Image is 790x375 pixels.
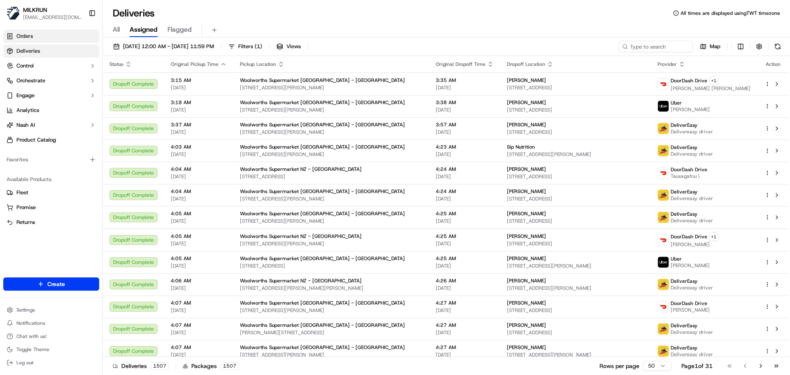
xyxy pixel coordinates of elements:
[507,77,546,84] span: [PERSON_NAME]
[658,61,677,68] span: Provider
[171,77,227,84] span: 3:15 AM
[16,77,45,84] span: Orchestrate
[436,77,494,84] span: 3:35 AM
[240,144,405,150] span: Woolworths Supermarket [GEOGRAPHIC_DATA] - [GEOGRAPHIC_DATA]
[3,30,99,43] a: Orders
[171,329,227,336] span: [DATE]
[681,362,713,370] div: Page 1 of 31
[507,121,546,128] span: [PERSON_NAME]
[436,277,494,284] span: 4:26 AM
[16,92,35,99] span: Engage
[507,129,644,135] span: [STREET_ADDRESS]
[671,211,697,217] span: DeliverEasy
[171,255,227,262] span: 4:05 AM
[619,41,693,52] input: Type to search
[436,329,494,336] span: [DATE]
[240,352,423,358] span: [STREET_ADDRESS][PERSON_NAME]
[436,263,494,269] span: [DATE]
[171,240,227,247] span: [DATE]
[671,151,713,157] span: Delivereasy driver
[658,101,669,112] img: uber-new-logo.jpeg
[507,263,644,269] span: [STREET_ADDRESS][PERSON_NAME]
[671,345,697,351] span: DeliverEasy
[658,190,669,200] img: delivereasy_logo.png
[171,277,227,284] span: 4:06 AM
[225,41,266,52] button: Filters(1)
[599,362,639,370] p: Rows per page
[658,346,669,356] img: delivereasy_logo.png
[671,100,682,106] span: Uber
[240,285,423,291] span: [STREET_ADDRESS][PERSON_NAME][PERSON_NAME]
[709,232,718,241] button: +1
[23,14,82,21] span: [EMAIL_ADDRESS][DOMAIN_NAME]
[171,196,227,202] span: [DATE]
[671,256,682,262] span: Uber
[23,6,47,14] button: MILKRUN
[113,7,155,20] h1: Deliveries
[240,218,423,224] span: [STREET_ADDRESS][PERSON_NAME]
[436,121,494,128] span: 3:57 AM
[240,173,423,180] span: [STREET_ADDRESS]
[171,322,227,328] span: 4:07 AM
[658,279,669,290] img: delivereasy_logo.png
[671,262,710,269] span: [PERSON_NAME]
[240,121,405,128] span: Woolworths Supermarket [GEOGRAPHIC_DATA] - [GEOGRAPHIC_DATA]
[3,277,99,291] button: Create
[171,99,227,106] span: 3:18 AM
[3,216,99,229] button: Returns
[240,277,362,284] span: Woolworths Supermarket NZ - [GEOGRAPHIC_DATA]
[507,277,546,284] span: [PERSON_NAME]
[658,168,669,178] img: doordash_logo_v2.png
[436,188,494,195] span: 4:24 AM
[240,300,405,306] span: Woolworths Supermarket [GEOGRAPHIC_DATA] - [GEOGRAPHIC_DATA]
[507,61,545,68] span: Dropoff Location
[436,84,494,91] span: [DATE]
[109,61,123,68] span: Status
[171,344,227,351] span: 4:07 AM
[240,329,423,336] span: [PERSON_NAME][STREET_ADDRESS]
[436,344,494,351] span: 4:27 AM
[671,307,710,313] span: [PERSON_NAME]
[671,173,707,179] span: Tausagafou I.
[436,99,494,106] span: 3:38 AM
[16,204,36,211] span: Promise
[220,362,239,370] div: 1507
[3,344,99,355] button: Toggle Theme
[696,41,724,52] button: Map
[240,263,423,269] span: [STREET_ADDRESS]
[436,166,494,172] span: 4:24 AM
[171,307,227,314] span: [DATE]
[16,307,35,313] span: Settings
[240,151,423,158] span: [STREET_ADDRESS][PERSON_NAME]
[436,300,494,306] span: 4:27 AM
[3,119,99,132] button: Nash AI
[436,144,494,150] span: 4:23 AM
[507,99,546,106] span: [PERSON_NAME]
[507,233,546,240] span: [PERSON_NAME]
[507,285,644,291] span: [STREET_ADDRESS][PERSON_NAME]
[171,210,227,217] span: 4:05 AM
[167,25,192,35] span: Flagged
[16,359,33,366] span: Log out
[240,129,423,135] span: [STREET_ADDRESS][PERSON_NAME]
[507,166,546,172] span: [PERSON_NAME]
[171,121,227,128] span: 3:37 AM
[507,173,644,180] span: [STREET_ADDRESS]
[507,218,644,224] span: [STREET_ADDRESS]
[658,123,669,134] img: delivereasy_logo.png
[507,255,546,262] span: [PERSON_NAME]
[130,25,158,35] span: Assigned
[16,333,46,340] span: Chat with us!
[764,61,782,68] div: Action
[436,255,494,262] span: 4:25 AM
[671,351,713,358] span: Delivereasy driver
[171,188,227,195] span: 4:04 AM
[507,352,644,358] span: [STREET_ADDRESS][PERSON_NAME]
[240,166,362,172] span: Woolworths Supermarket NZ - [GEOGRAPHIC_DATA]
[240,196,423,202] span: [STREET_ADDRESS][PERSON_NAME]
[507,322,546,328] span: [PERSON_NAME]
[671,128,713,135] span: Delivereasy driver
[436,352,494,358] span: [DATE]
[436,240,494,247] span: [DATE]
[710,43,720,50] span: Map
